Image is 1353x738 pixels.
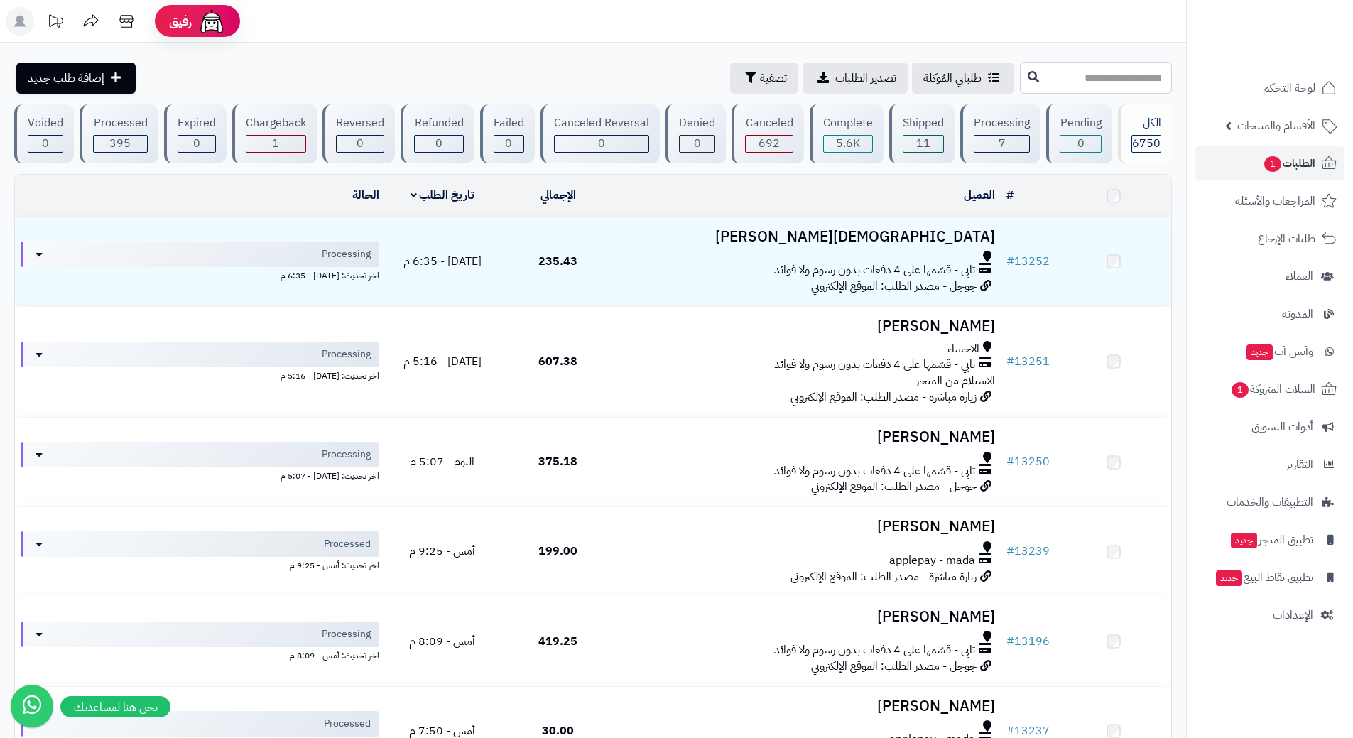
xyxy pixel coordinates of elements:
[336,115,384,131] div: Reversed
[1195,71,1344,105] a: لوحة التحكم
[621,229,995,245] h3: [DEMOGRAPHIC_DATA][PERSON_NAME]
[730,63,798,94] button: تصفية
[999,135,1006,152] span: 7
[324,537,371,551] span: Processed
[1229,530,1313,550] span: تطبيق المتجر
[1077,135,1085,152] span: 0
[807,104,886,163] a: Complete 5.6K
[1286,455,1313,474] span: التقارير
[1115,104,1175,163] a: الكل6750
[435,135,442,152] span: 0
[415,136,462,152] div: 0
[16,63,136,94] a: إضافة طلب جديد
[322,447,371,462] span: Processing
[1286,266,1313,286] span: العملاء
[352,187,379,204] a: الحالة
[811,658,977,675] span: جوجل - مصدر الطلب: الموقع الإلكتروني
[322,247,371,261] span: Processing
[774,357,975,373] span: تابي - قسّمها على 4 دفعات بدون رسوم ولا فوائد
[774,642,975,658] span: تابي - قسّمها على 4 دفعات بدون رسوم ولا فوائد
[1215,568,1313,587] span: تطبيق نقاط البيع
[21,267,379,282] div: اخر تحديث: [DATE] - 6:35 م
[477,104,538,163] a: Failed 0
[1043,104,1114,163] a: Pending 0
[947,341,979,357] span: الاحساء
[1132,135,1161,152] span: 6750
[824,136,872,152] div: 5644
[11,104,77,163] a: Voided 0
[21,367,379,382] div: اخر تحديث: [DATE] - 5:16 م
[1246,344,1273,360] span: جديد
[1273,605,1313,625] span: الإعدادات
[621,519,995,535] h3: [PERSON_NAME]
[1131,115,1161,131] div: الكل
[621,698,995,715] h3: [PERSON_NAME]
[178,136,215,152] div: 0
[746,136,792,152] div: 692
[694,135,701,152] span: 0
[538,104,663,163] a: Canceled Reversal 0
[169,13,192,30] span: رفيق
[38,7,73,39] a: تحديثات المنصة
[554,115,649,131] div: Canceled Reversal
[803,63,908,94] a: تصدير الطلبات
[916,372,995,389] span: الاستلام من المتجر
[1006,543,1014,560] span: #
[1231,533,1257,548] span: جديد
[974,136,1029,152] div: 7
[540,187,576,204] a: الإجمالي
[324,717,371,731] span: Processed
[790,568,977,585] span: زيارة مباشرة - مصدر الطلب: الموقع الإلكتروني
[886,104,957,163] a: Shipped 11
[1264,156,1281,172] span: 1
[1195,259,1344,293] a: العملاء
[835,70,896,87] span: تصدير الطلبات
[760,70,787,87] span: تصفية
[663,104,729,163] a: Denied 0
[246,115,306,131] div: Chargeback
[538,453,577,470] span: 375.18
[93,115,147,131] div: Processed
[1006,253,1050,270] a: #13252
[21,467,379,482] div: اخر تحديث: [DATE] - 5:07 م
[1263,153,1315,173] span: الطلبات
[1060,115,1101,131] div: Pending
[1227,492,1313,512] span: التطبيقات والخدمات
[357,135,364,152] span: 0
[229,104,320,163] a: Chargeback 1
[411,187,475,204] a: تاريخ الطلب
[1006,633,1014,650] span: #
[1258,229,1315,249] span: طلبات الإرجاع
[811,278,977,295] span: جوجل - مصدر الطلب: الموقع الإلكتروني
[1006,453,1050,470] a: #13250
[1195,222,1344,256] a: طلبات الإرجاع
[1195,447,1344,482] a: التقارير
[916,135,930,152] span: 11
[912,63,1014,94] a: طلباتي المُوكلة
[621,609,995,625] h3: [PERSON_NAME]
[403,253,482,270] span: [DATE] - 6:35 م
[923,70,982,87] span: طلباتي المُوكلة
[1232,382,1249,398] span: 1
[322,347,371,362] span: Processing
[409,543,475,560] span: أمس - 9:25 م
[28,115,63,131] div: Voided
[1195,523,1344,557] a: تطبيق المتجرجديد
[555,136,648,152] div: 0
[1216,570,1242,586] span: جديد
[621,429,995,445] h3: [PERSON_NAME]
[811,478,977,495] span: جوجل - مصدر الطلب: الموقع الإلكتروني
[679,115,715,131] div: Denied
[538,353,577,370] span: 607.38
[1195,560,1344,595] a: تطبيق نقاط البيعجديد
[1245,342,1313,362] span: وآتس آب
[1006,453,1014,470] span: #
[494,115,524,131] div: Failed
[21,557,379,572] div: اخر تحديث: أمس - 9:25 م
[790,389,977,406] span: زيارة مباشرة - مصدر الطلب: الموقع الإلكتروني
[1195,184,1344,218] a: المراجعات والأسئلة
[1006,353,1014,370] span: #
[538,253,577,270] span: 235.43
[178,115,216,131] div: Expired
[1263,78,1315,98] span: لوحة التحكم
